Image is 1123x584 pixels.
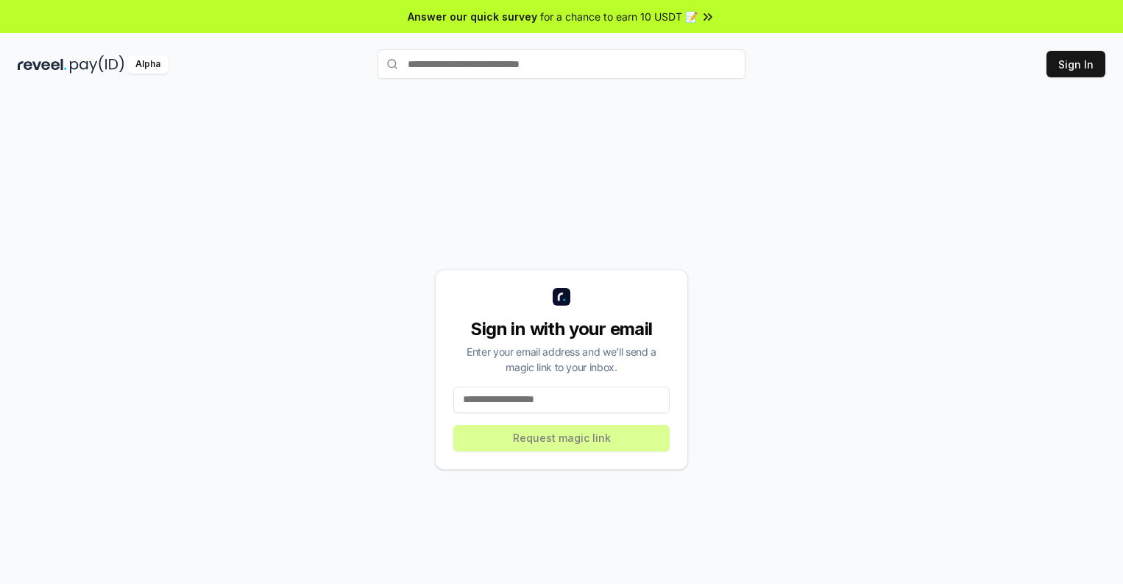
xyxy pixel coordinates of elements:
[18,55,67,74] img: reveel_dark
[127,55,169,74] div: Alpha
[453,317,670,341] div: Sign in with your email
[1046,51,1105,77] button: Sign In
[70,55,124,74] img: pay_id
[453,344,670,375] div: Enter your email address and we’ll send a magic link to your inbox.
[408,9,537,24] span: Answer our quick survey
[553,288,570,306] img: logo_small
[540,9,698,24] span: for a chance to earn 10 USDT 📝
